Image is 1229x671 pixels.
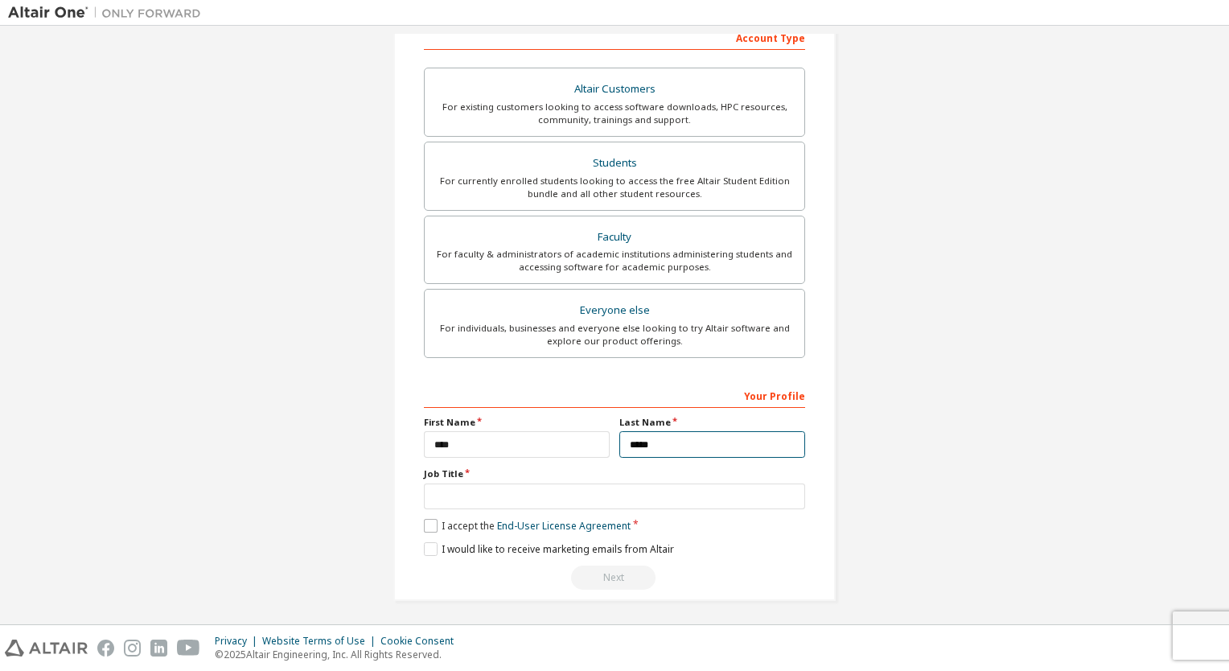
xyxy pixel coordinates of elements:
[424,467,805,480] label: Job Title
[215,635,262,648] div: Privacy
[497,519,631,533] a: End-User License Agreement
[124,640,141,657] img: instagram.svg
[5,640,88,657] img: altair_logo.svg
[434,78,795,101] div: Altair Customers
[97,640,114,657] img: facebook.svg
[434,226,795,249] div: Faculty
[434,152,795,175] div: Students
[424,416,610,429] label: First Name
[424,542,674,556] label: I would like to receive marketing emails from Altair
[434,299,795,322] div: Everyone else
[434,322,795,348] div: For individuals, businesses and everyone else looking to try Altair software and explore our prod...
[262,635,380,648] div: Website Terms of Use
[177,640,200,657] img: youtube.svg
[424,24,805,50] div: Account Type
[424,519,631,533] label: I accept the
[380,635,463,648] div: Cookie Consent
[424,382,805,408] div: Your Profile
[424,566,805,590] div: Read and acccept EULA to continue
[434,175,795,200] div: For currently enrolled students looking to access the free Altair Student Edition bundle and all ...
[619,416,805,429] label: Last Name
[8,5,209,21] img: Altair One
[434,101,795,126] div: For existing customers looking to access software downloads, HPC resources, community, trainings ...
[150,640,167,657] img: linkedin.svg
[434,248,795,274] div: For faculty & administrators of academic institutions administering students and accessing softwa...
[215,648,463,661] p: © 2025 Altair Engineering, Inc. All Rights Reserved.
